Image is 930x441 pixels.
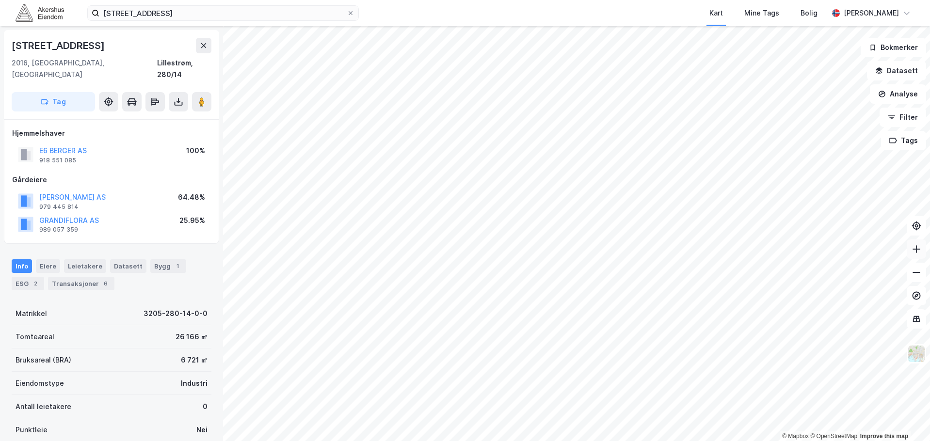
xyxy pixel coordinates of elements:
[203,401,208,412] div: 0
[801,7,818,19] div: Bolig
[178,191,205,203] div: 64.48%
[744,7,779,19] div: Mine Tags
[12,277,44,290] div: ESG
[12,259,32,273] div: Info
[31,279,40,288] div: 2
[782,433,809,440] a: Mapbox
[881,131,926,150] button: Tags
[709,7,723,19] div: Kart
[16,331,54,343] div: Tomteareal
[12,38,107,53] div: [STREET_ADDRESS]
[150,259,186,273] div: Bygg
[16,378,64,389] div: Eiendomstype
[12,174,211,186] div: Gårdeiere
[39,203,79,211] div: 979 445 814
[16,424,48,436] div: Punktleie
[179,215,205,226] div: 25.95%
[99,6,347,20] input: Søk på adresse, matrikkel, gårdeiere, leietakere eller personer
[907,345,926,363] img: Z
[48,277,114,290] div: Transaksjoner
[12,57,157,80] div: 2016, [GEOGRAPHIC_DATA], [GEOGRAPHIC_DATA]
[173,261,182,271] div: 1
[867,61,926,80] button: Datasett
[12,127,211,139] div: Hjemmelshaver
[39,157,76,164] div: 918 551 085
[810,433,857,440] a: OpenStreetMap
[181,378,208,389] div: Industri
[101,279,111,288] div: 6
[186,145,205,157] div: 100%
[144,308,208,319] div: 3205-280-14-0-0
[870,84,926,104] button: Analyse
[157,57,211,80] div: Lillestrøm, 280/14
[12,92,95,111] button: Tag
[181,354,208,366] div: 6 721 ㎡
[860,433,908,440] a: Improve this map
[39,226,78,234] div: 989 057 359
[882,394,930,441] iframe: Chat Widget
[64,259,106,273] div: Leietakere
[861,38,926,57] button: Bokmerker
[110,259,146,273] div: Datasett
[36,259,60,273] div: Eiere
[176,331,208,343] div: 26 166 ㎡
[196,424,208,436] div: Nei
[16,308,47,319] div: Matrikkel
[16,4,64,21] img: akershus-eiendom-logo.9091f326c980b4bce74ccdd9f866810c.svg
[844,7,899,19] div: [PERSON_NAME]
[16,354,71,366] div: Bruksareal (BRA)
[16,401,71,412] div: Antall leietakere
[880,108,926,127] button: Filter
